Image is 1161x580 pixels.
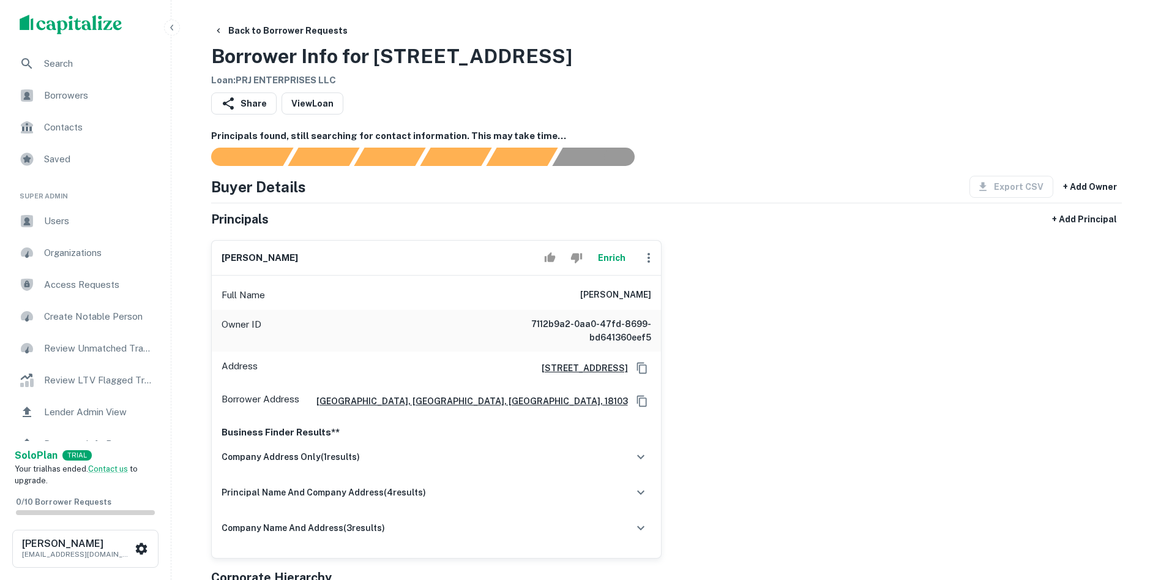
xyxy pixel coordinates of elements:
span: Review LTV Flagged Transactions [44,373,154,388]
button: + Add Principal [1047,208,1122,230]
a: Search [10,49,161,78]
h5: Principals [211,210,269,228]
a: Access Requests [10,270,161,299]
span: Lender Admin View [44,405,154,420]
p: Borrower Address [222,392,299,410]
span: 0 / 10 Borrower Requests [16,497,111,507]
a: ViewLoan [282,92,343,115]
button: + Add Owner [1058,176,1122,198]
span: Create Notable Person [44,309,154,324]
a: Lender Admin View [10,397,161,427]
a: Contacts [10,113,161,142]
h6: Principals found, still searching for contact information. This may take time... [211,129,1122,143]
h4: Buyer Details [211,176,306,198]
h6: [PERSON_NAME] [222,251,298,265]
p: Business Finder Results** [222,425,651,440]
a: Create Notable Person [10,302,161,331]
a: [STREET_ADDRESS] [532,361,628,375]
p: Full Name [222,288,265,303]
span: Borrowers [44,88,154,103]
a: Contact us [88,464,128,473]
button: [PERSON_NAME][EMAIL_ADDRESS][DOMAIN_NAME] [12,530,159,568]
button: Share [211,92,277,115]
h3: Borrower Info for [STREET_ADDRESS] [211,42,572,71]
h6: 7112b9a2-0aa0-47fd-8699-bd641360eef5 [504,317,651,344]
span: Access Requests [44,277,154,292]
a: Borrower Info Requests [10,429,161,459]
div: Your request is received and processing... [288,148,359,166]
img: capitalize-logo.png [20,15,122,34]
span: Borrower Info Requests [44,437,154,451]
a: Review LTV Flagged Transactions [10,366,161,395]
p: Owner ID [222,317,261,344]
button: Enrich [592,246,632,270]
a: SoloPlan [15,448,58,463]
button: Copy Address [633,359,651,377]
div: Principals found, AI now looking for contact information... [420,148,491,166]
a: Users [10,206,161,236]
li: Super Admin [10,176,161,206]
p: [EMAIL_ADDRESS][DOMAIN_NAME] [22,549,132,560]
button: Reject [566,246,587,270]
span: Your trial has ended. to upgrade. [15,464,138,486]
span: Search [44,56,154,71]
h6: company address only ( 1 results) [222,450,360,464]
span: Saved [44,152,154,167]
h6: company name and address ( 3 results) [222,521,385,535]
span: Organizations [44,246,154,260]
a: [GEOGRAPHIC_DATA], [GEOGRAPHIC_DATA], [GEOGRAPHIC_DATA], 18103 [307,394,628,408]
a: Organizations [10,238,161,268]
div: Documents found, AI parsing details... [354,148,425,166]
span: Users [44,214,154,228]
a: Saved [10,145,161,174]
h6: [PERSON_NAME] [22,539,132,549]
div: Sending borrower request to AI... [196,148,288,166]
span: Review Unmatched Transactions [44,341,154,356]
h6: [PERSON_NAME] [580,288,651,303]
strong: Solo Plan [15,450,58,461]
div: AI fulfillment process complete. [553,148,649,166]
h6: Loan : PRJ ENTERPRISES LLC [211,73,572,88]
button: Copy Address [633,392,651,410]
div: Principals found, still searching for contact information. This may take time... [486,148,558,166]
button: Back to Borrower Requests [209,20,353,42]
button: Accept [539,246,561,270]
a: Borrowers [10,81,161,110]
span: Contacts [44,120,154,135]
a: Review Unmatched Transactions [10,334,161,363]
h6: principal name and company address ( 4 results) [222,486,426,499]
p: Address [222,359,258,377]
div: TRIAL [62,450,92,461]
iframe: Chat Widget [1100,482,1161,541]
